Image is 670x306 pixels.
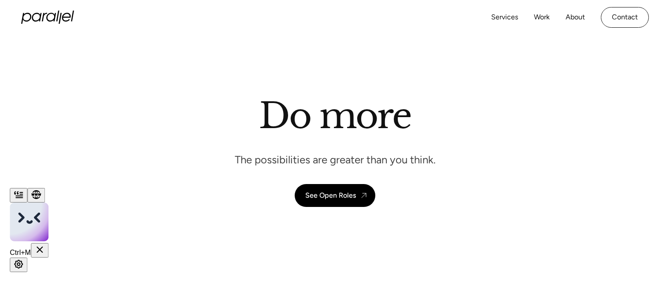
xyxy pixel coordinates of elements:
[601,7,649,28] a: Contact
[566,11,585,24] a: About
[21,11,74,24] a: home
[534,11,550,24] a: Work
[305,191,356,199] div: See Open Roles
[259,95,411,137] h1: Do more
[295,184,375,207] a: See Open Roles
[491,11,518,24] a: Services
[235,153,436,166] p: The possibilities are greater than you think.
